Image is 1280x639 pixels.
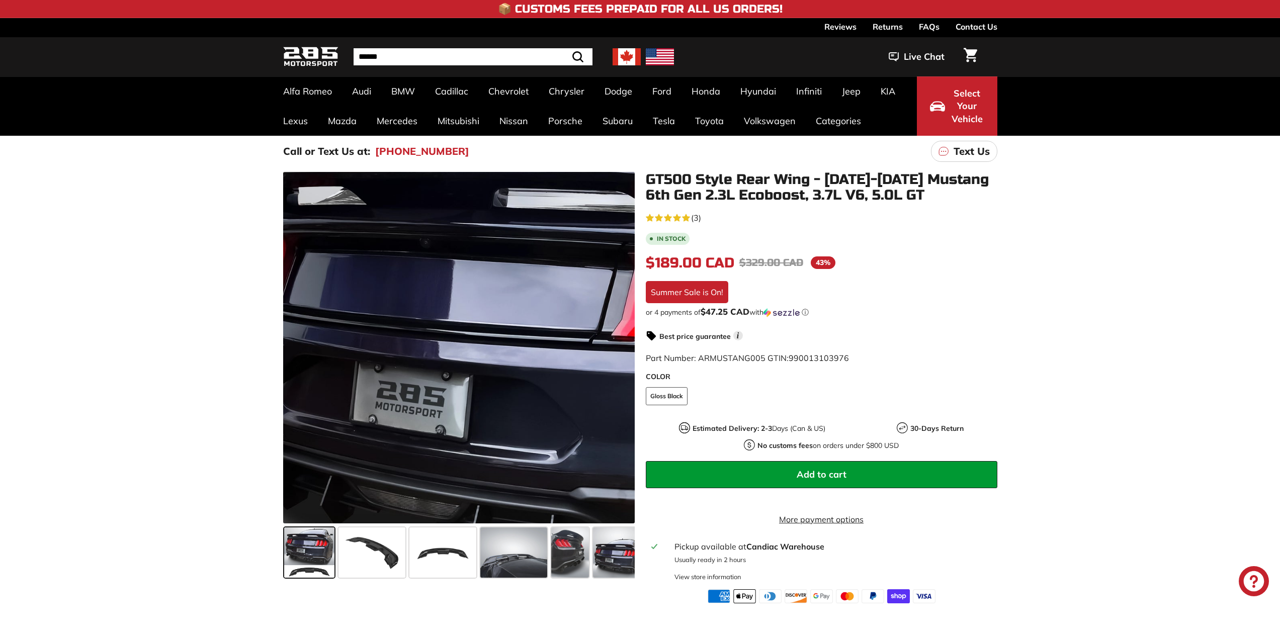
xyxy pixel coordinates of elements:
[674,540,991,553] div: Pickup available at
[693,423,825,434] p: Days (Can & US)
[478,76,539,106] a: Chevrolet
[674,572,741,582] div: View store information
[646,281,728,303] div: Summer Sale is On!
[646,372,997,382] label: COLOR
[789,353,849,363] span: 990013103976
[498,3,783,15] h4: 📦 Customs Fees Prepaid for All US Orders!
[730,76,786,106] a: Hyundai
[538,106,592,136] a: Porsche
[646,254,734,271] span: $189.00 CAD
[659,332,731,341] strong: Best price guarantee
[757,441,813,450] strong: No customs fees
[367,106,428,136] a: Mercedes
[691,212,701,224] span: (3)
[862,589,884,603] img: paypal
[785,589,807,603] img: discover
[693,424,772,433] strong: Estimated Delivery: 2-3
[425,76,478,106] a: Cadillac
[657,236,686,242] b: In stock
[910,424,964,433] strong: 30-Days Return
[954,144,990,159] p: Text Us
[904,50,945,63] span: Live Chat
[913,589,935,603] img: visa
[354,48,592,65] input: Search
[810,589,833,603] img: google_pay
[646,307,997,317] div: or 4 payments of$47.25 CADwithSezzle Click to learn more about Sezzle
[919,18,940,35] a: FAQs
[739,256,803,269] span: $329.00 CAD
[887,589,910,603] img: shopify_pay
[917,76,997,136] button: Select Your Vehicle
[763,308,800,317] img: Sezzle
[428,106,489,136] a: Mitsubishi
[958,40,983,74] a: Cart
[873,18,903,35] a: Returns
[759,589,782,603] img: diners_club
[824,18,857,35] a: Reviews
[757,440,899,451] p: on orders under $800 USD
[273,106,318,136] a: Lexus
[681,76,730,106] a: Honda
[733,589,756,603] img: apple_pay
[950,87,984,126] span: Select Your Vehicle
[746,541,824,552] strong: Candiac Warehouse
[283,45,338,69] img: Logo_285_Motorsport_areodynamics_components
[646,172,997,203] h1: GT500 Style Rear Wing - [DATE]-[DATE] Mustang 6th Gen 2.3L Ecoboost, 3.7L V6, 5.0L GT
[592,106,643,136] a: Subaru
[806,106,871,136] a: Categories
[342,76,381,106] a: Audi
[646,461,997,488] button: Add to cart
[786,76,832,106] a: Infiniti
[318,106,367,136] a: Mazda
[733,331,743,340] span: i
[375,144,469,159] a: [PHONE_NUMBER]
[646,307,997,317] div: or 4 payments of with
[931,141,997,162] a: Text Us
[273,76,342,106] a: Alfa Romeo
[836,589,859,603] img: master
[594,76,642,106] a: Dodge
[283,144,370,159] p: Call or Text Us at:
[876,44,958,69] button: Live Chat
[642,76,681,106] a: Ford
[674,555,991,565] p: Usually ready in 2 hours
[646,211,997,224] a: 5.0 rating (3 votes)
[811,256,835,269] span: 43%
[646,353,849,363] span: Part Number: ARMUSTANG005 GTIN:
[734,106,806,136] a: Volkswagen
[871,76,905,106] a: KIA
[708,589,730,603] img: american_express
[646,513,997,525] a: More payment options
[381,76,425,106] a: BMW
[489,106,538,136] a: Nissan
[797,469,846,480] span: Add to cart
[956,18,997,35] a: Contact Us
[701,306,749,317] span: $47.25 CAD
[539,76,594,106] a: Chrysler
[1236,566,1272,599] inbox-online-store-chat: Shopify online store chat
[832,76,871,106] a: Jeep
[685,106,734,136] a: Toyota
[643,106,685,136] a: Tesla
